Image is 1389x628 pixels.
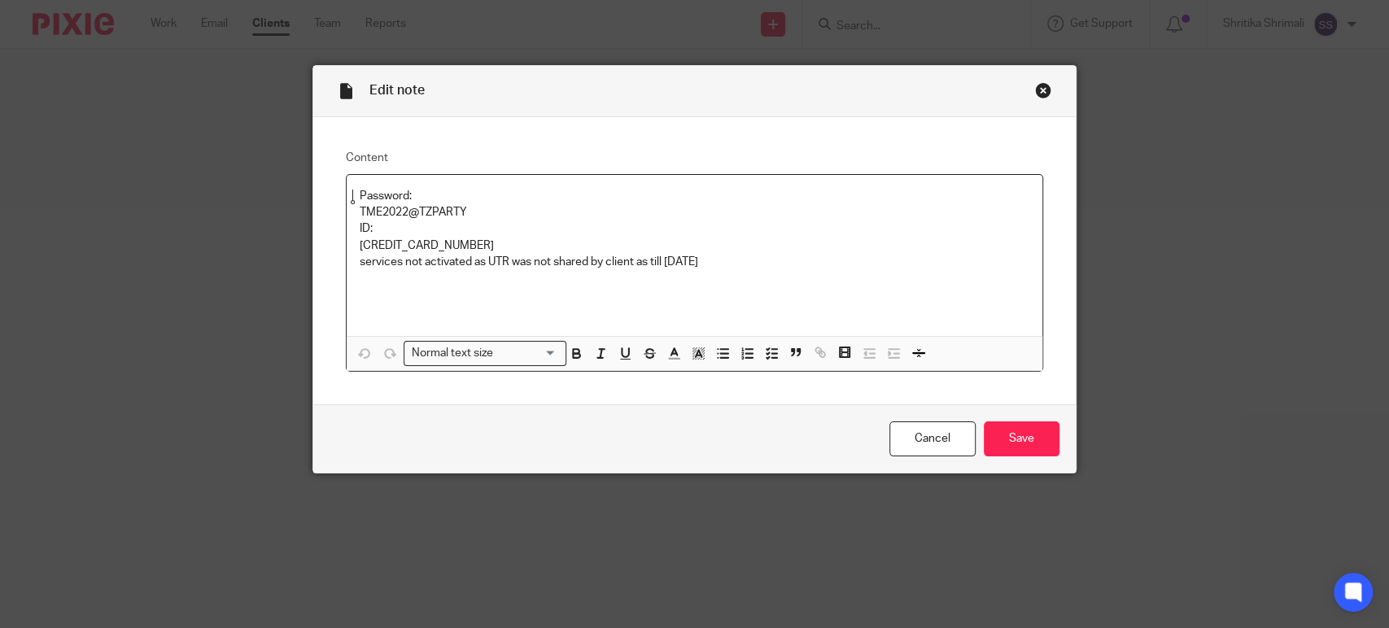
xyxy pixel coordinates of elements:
p: TME2022@TZPARTY [360,204,1029,220]
a: Cancel [889,421,976,456]
p: Password: [360,188,1029,204]
input: Save [984,421,1059,456]
input: Search for option [498,345,557,362]
p: services not activated as UTR was not shared by client as till [DATE] [360,254,1029,270]
div: Search for option [404,341,566,366]
p: [CREDIT_CARD_NUMBER] [360,238,1029,254]
span: Normal text size [408,345,496,362]
span: Edit note [369,84,425,97]
p: ID: [360,220,1029,237]
label: Content [346,150,1043,166]
div: Close this dialog window [1035,82,1051,98]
